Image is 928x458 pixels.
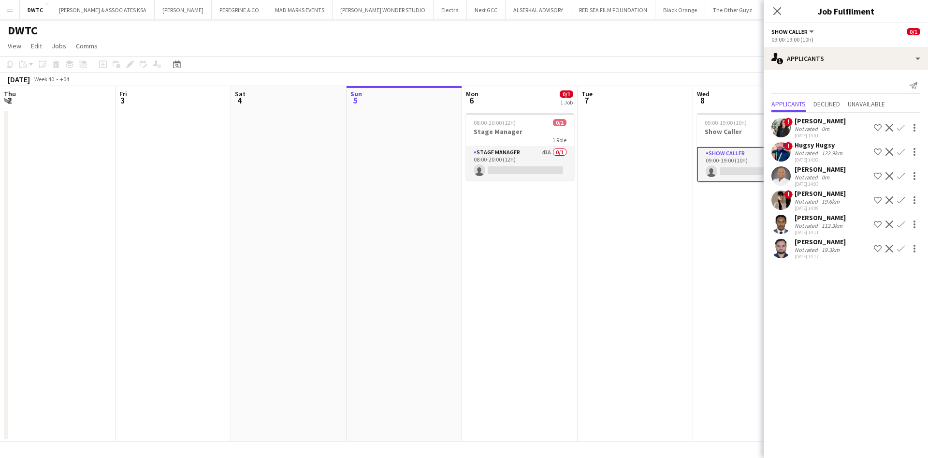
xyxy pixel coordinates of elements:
h3: Show Caller [697,127,805,136]
button: PEREGRINE & CO [212,0,267,19]
div: Not rated [795,149,820,157]
span: Thu [4,89,16,98]
div: [DATE] 14:17 [795,253,846,260]
div: [DATE] 14:01 [795,133,846,139]
span: 09:00-19:00 (10h) [705,119,747,126]
a: Edit [27,40,46,52]
a: Jobs [48,40,70,52]
span: ! [784,190,793,199]
span: Show Caller [771,28,808,35]
div: [PERSON_NAME] [795,189,846,198]
span: Unavailable [848,101,885,107]
h3: Stage Manager [466,127,574,136]
a: View [4,40,25,52]
span: Tue [581,89,593,98]
span: 1 Role [552,136,566,144]
h3: Job Fulfilment [764,5,928,17]
button: ALSERKAL ADVISORY [506,0,571,19]
div: Applicants [764,47,928,70]
span: 2 [2,95,16,106]
div: 122.9km [820,149,844,157]
app-card-role: Stage Manager43A0/108:00-20:00 (12h) [466,147,574,180]
button: [PERSON_NAME] & ASSOCIATES KSA [51,0,155,19]
app-card-role: Show Caller7A0/109:00-19:00 (10h) [697,147,805,182]
button: GPJ: [PERSON_NAME] [760,0,828,19]
div: [DATE] 14:03 [795,181,846,187]
div: Not rated [795,125,820,133]
span: ! [784,142,793,150]
div: 19.3km [820,246,841,253]
span: Applicants [771,101,806,107]
span: Sun [350,89,362,98]
div: 0m [820,125,831,133]
div: +04 [60,75,69,83]
div: [DATE] 14:02 [795,157,844,163]
span: Mon [466,89,478,98]
div: [PERSON_NAME] [795,165,846,174]
span: 0/1 [560,90,573,98]
span: Jobs [52,42,66,50]
button: Electra [434,0,467,19]
span: Comms [76,42,98,50]
span: 0/1 [907,28,920,35]
span: ! [784,118,793,126]
span: Sat [235,89,246,98]
a: Comms [72,40,101,52]
button: Show Caller [771,28,815,35]
div: [PERSON_NAME] [795,117,846,125]
button: MAD MARKS EVENTS [267,0,333,19]
button: [PERSON_NAME] [155,0,212,19]
div: [DATE] 14:11 [795,229,846,236]
button: DWTC [20,0,51,19]
div: [PERSON_NAME] [795,237,846,246]
span: 8 [696,95,710,106]
div: Not rated [795,246,820,253]
div: 112.3km [820,222,844,229]
div: Not rated [795,222,820,229]
span: Week 40 [32,75,56,83]
div: 09:00-19:00 (10h) [771,36,920,43]
span: Declined [813,101,840,107]
div: 0m [820,174,831,181]
div: [DATE] 14:09 [795,205,846,211]
div: Not rated [795,198,820,205]
div: 19.6km [820,198,841,205]
app-job-card: 09:00-19:00 (10h)0/1Show Caller1 RoleShow Caller7A0/109:00-19:00 (10h) [697,113,805,182]
app-job-card: 08:00-20:00 (12h)0/1Stage Manager1 RoleStage Manager43A0/108:00-20:00 (12h) [466,113,574,180]
span: View [8,42,21,50]
span: 0/1 [553,119,566,126]
button: [PERSON_NAME] WONDER STUDIO [333,0,434,19]
span: 7 [580,95,593,106]
span: 4 [233,95,246,106]
h1: DWTC [8,23,38,38]
span: 5 [349,95,362,106]
button: Next GCC [467,0,506,19]
span: 6 [464,95,478,106]
div: [DATE] [8,74,30,84]
button: The Other Guyz [705,0,760,19]
span: Fri [119,89,127,98]
span: Wed [697,89,710,98]
div: Hugsy Hugsy [795,141,844,149]
div: [PERSON_NAME] [795,213,846,222]
span: 08:00-20:00 (12h) [474,119,516,126]
div: 1 Job [560,99,573,106]
span: Edit [31,42,42,50]
span: 3 [118,95,127,106]
div: Not rated [795,174,820,181]
button: RED SEA FILM FOUNDATION [571,0,655,19]
button: Black Orange [655,0,705,19]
